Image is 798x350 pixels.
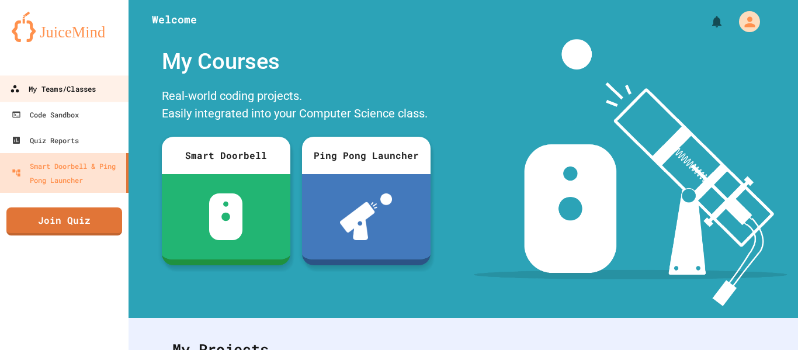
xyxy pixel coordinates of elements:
[12,108,79,122] div: Code Sandbox
[156,84,436,128] div: Real-world coding projects. Easily integrated into your Computer Science class.
[474,39,787,306] img: banner-image-my-projects.png
[6,207,122,235] a: Join Quiz
[12,12,117,42] img: logo-orange.svg
[727,8,763,35] div: My Account
[302,137,431,174] div: Ping Pong Launcher
[12,159,122,187] div: Smart Doorbell & Ping Pong Launcher
[209,193,242,240] img: sdb-white.svg
[340,193,392,240] img: ppl-with-ball.png
[12,133,79,147] div: Quiz Reports
[162,137,290,174] div: Smart Doorbell
[156,39,436,84] div: My Courses
[688,12,727,32] div: My Notifications
[10,82,96,96] div: My Teams/Classes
